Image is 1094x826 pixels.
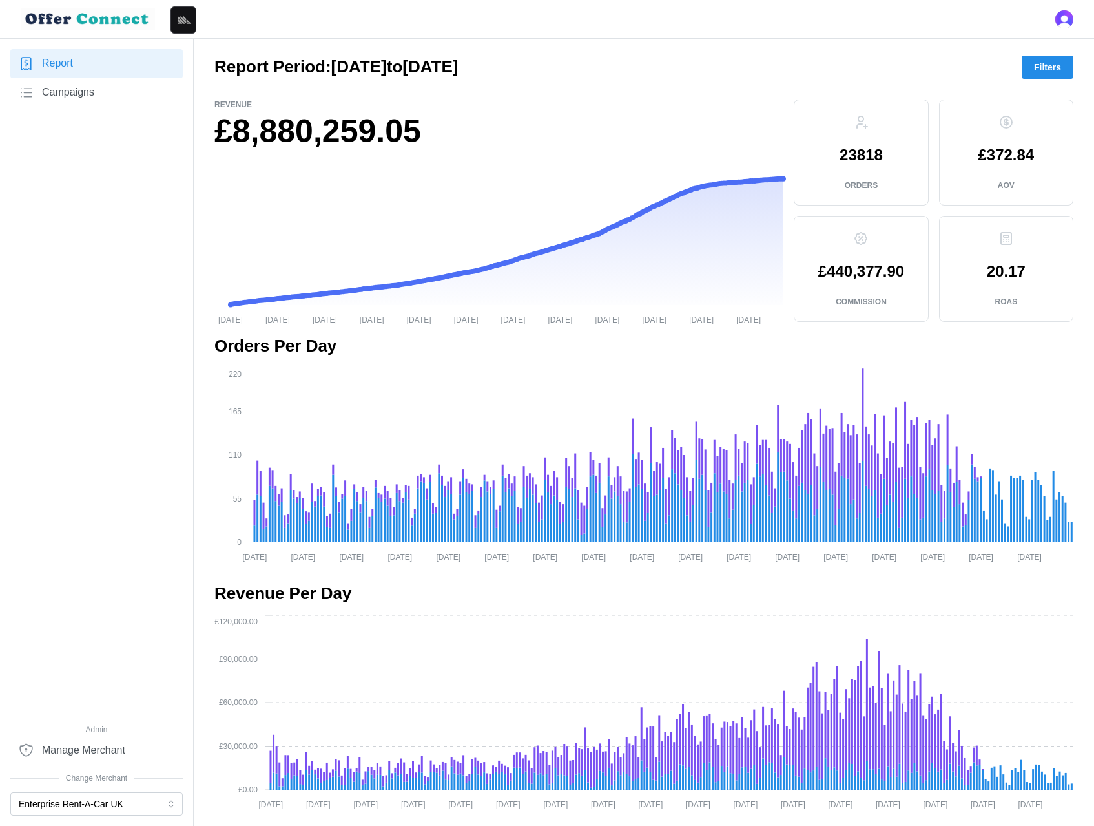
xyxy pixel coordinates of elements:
[818,264,904,279] p: £440,377.90
[233,494,242,503] tspan: 55
[401,800,426,809] tspan: [DATE]
[484,552,509,561] tspan: [DATE]
[353,800,378,809] tspan: [DATE]
[845,180,878,191] p: Orders
[840,147,883,163] p: 23818
[543,800,568,809] tspan: [DATE]
[291,552,315,561] tspan: [DATE]
[1034,56,1061,78] span: Filters
[872,552,896,561] tspan: [DATE]
[436,552,460,561] tspan: [DATE]
[591,800,615,809] tspan: [DATE]
[214,582,1073,605] h2: Revenue Per Day
[727,552,751,561] tspan: [DATE]
[214,111,783,153] h1: £8,880,259.05
[214,617,258,626] tspan: £120,000.00
[387,552,412,561] tspan: [DATE]
[1018,800,1042,809] tspan: [DATE]
[998,180,1015,191] p: AOV
[836,297,887,308] p: Commission
[987,264,1026,279] p: 20.17
[339,552,364,561] tspan: [DATE]
[920,552,945,561] tspan: [DATE]
[219,742,258,751] tspan: £30,000.00
[237,538,242,547] tspan: 0
[923,800,947,809] tspan: [DATE]
[218,315,243,324] tspan: [DATE]
[229,369,242,378] tspan: 220
[229,450,242,460] tspan: 110
[876,800,900,809] tspan: [DATE]
[238,785,258,794] tspan: £0.00
[978,147,1034,163] p: £372.84
[581,552,606,561] tspan: [DATE]
[630,552,654,561] tspan: [DATE]
[214,56,458,78] h2: Report Period: [DATE] to [DATE]
[313,315,337,324] tspan: [DATE]
[689,315,714,324] tspan: [DATE]
[496,800,521,809] tspan: [DATE]
[219,698,258,707] tspan: £60,000.00
[258,800,283,809] tspan: [DATE]
[407,315,431,324] tspan: [DATE]
[642,315,666,324] tspan: [DATE]
[21,8,155,30] img: loyalBe Logo
[448,800,473,809] tspan: [DATE]
[969,552,993,561] tspan: [DATE]
[10,78,183,107] a: Campaigns
[736,315,761,324] tspan: [DATE]
[242,552,267,561] tspan: [DATE]
[733,800,758,809] tspan: [DATE]
[533,552,557,561] tspan: [DATE]
[686,800,710,809] tspan: [DATE]
[638,800,663,809] tspan: [DATE]
[995,297,1017,308] p: ROAS
[10,49,183,78] a: Report
[42,743,125,759] span: Manage Merchant
[229,407,242,416] tspan: 165
[548,315,573,324] tspan: [DATE]
[823,552,848,561] tspan: [DATE]
[214,335,1073,357] h2: Orders Per Day
[678,552,703,561] tspan: [DATE]
[219,655,258,664] tspan: £90,000.00
[781,800,805,809] tspan: [DATE]
[775,552,800,561] tspan: [DATE]
[306,800,331,809] tspan: [DATE]
[10,772,183,785] span: Change Merchant
[10,792,183,816] button: Enterprise Rent-A-Car UK
[595,315,619,324] tspan: [DATE]
[360,315,384,324] tspan: [DATE]
[1022,56,1073,79] button: Filters
[10,724,183,736] span: Admin
[1055,10,1073,28] img: 's logo
[265,315,290,324] tspan: [DATE]
[971,800,995,809] tspan: [DATE]
[501,315,526,324] tspan: [DATE]
[214,100,783,111] p: Revenue
[10,736,183,765] a: Manage Merchant
[42,56,73,72] span: Report
[42,85,94,101] span: Campaigns
[1017,552,1042,561] tspan: [DATE]
[454,315,479,324] tspan: [DATE]
[828,800,852,809] tspan: [DATE]
[1055,10,1073,28] button: Open user button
